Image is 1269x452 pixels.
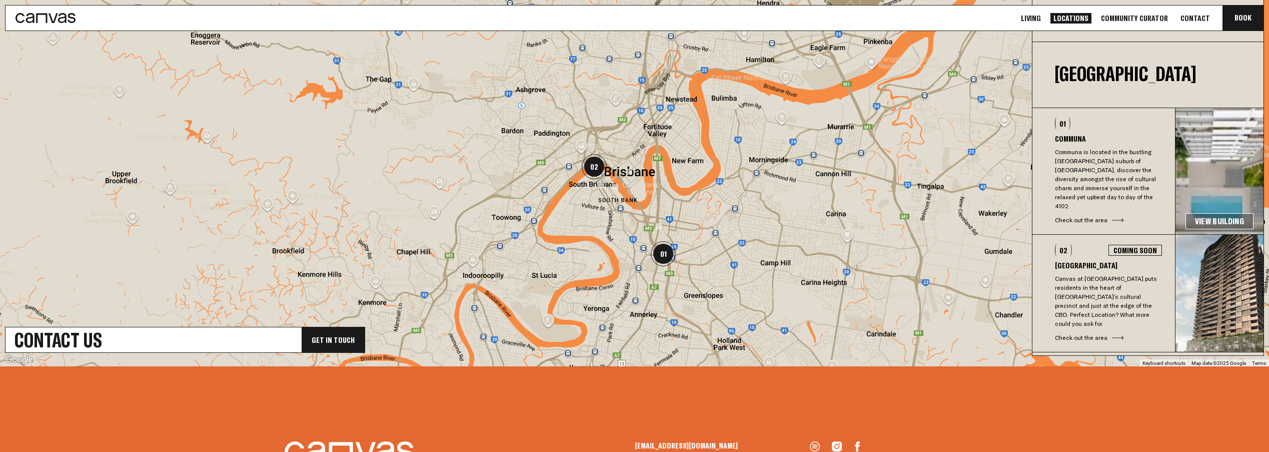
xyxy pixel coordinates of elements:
span: Map data ©2025 Google [1191,360,1246,366]
a: Open this area in Google Maps (opens a new window) [3,353,36,366]
button: 02Coming Soon[GEOGRAPHIC_DATA]Canvas at [GEOGRAPHIC_DATA] puts residents in the heart of [GEOGRAP... [1032,235,1175,352]
div: 02 [578,150,611,183]
div: 01 [647,237,680,270]
button: Book [1222,6,1263,31]
img: 67b7cc4d9422ff3188516097c9650704bc7da4d7-3375x1780.jpg [1175,108,1263,234]
div: 02 [1055,244,1072,256]
a: Contact UsGet In Touch [5,327,365,353]
a: Living [1018,13,1044,24]
div: Get In Touch [302,327,365,352]
a: Contact [1177,13,1213,24]
p: Canvas at [GEOGRAPHIC_DATA] puts residents in the heart of [GEOGRAPHIC_DATA]’s cultural precinct ... [1055,274,1162,328]
a: Terms (opens in new tab) [1252,360,1266,366]
div: Check out the area [1055,333,1162,342]
img: Google [3,353,36,366]
a: View Building [1185,213,1253,229]
div: More [GEOGRAPHIC_DATA] & [GEOGRAPHIC_DATA] Locations coming soon [1032,352,1263,408]
h3: Communa [1055,135,1162,143]
div: Coming Soon [1108,245,1162,256]
button: Keyboard shortcuts [1142,360,1185,367]
div: 01 [1055,117,1070,130]
h3: [GEOGRAPHIC_DATA] [1055,261,1162,269]
a: [EMAIL_ADDRESS][DOMAIN_NAME] [635,441,810,449]
a: Community Curator [1098,13,1171,24]
a: Locations [1050,13,1091,24]
div: Check out the area [1055,216,1162,225]
img: e00625e3674632ab53fb0bd06b8ba36b178151b1-356x386.jpg [1175,235,1263,352]
p: Communa is located in the bustling [GEOGRAPHIC_DATA] suburb of [GEOGRAPHIC_DATA], discover the di... [1055,148,1162,211]
button: 01CommunaCommuna is located in the bustling [GEOGRAPHIC_DATA] suburb of [GEOGRAPHIC_DATA], discov... [1032,108,1175,234]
